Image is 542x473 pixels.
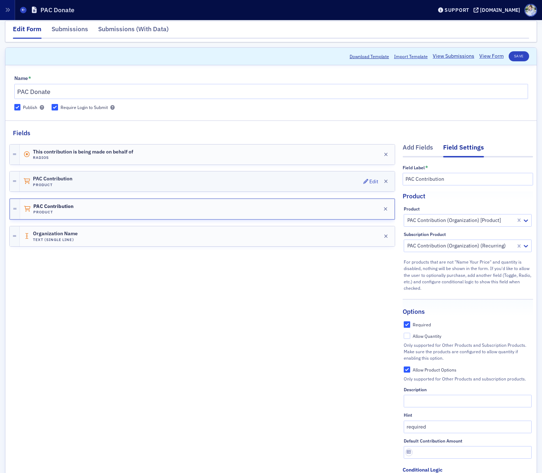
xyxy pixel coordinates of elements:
[403,191,425,201] h2: Product
[33,149,133,155] span: This contribution is being made on behalf of
[404,438,462,444] div: Default Contribution Amount
[14,104,21,110] input: Publish
[33,204,73,209] span: PAC Contribution
[433,52,474,60] a: View Submissions
[33,176,73,182] span: PAC Contribution
[443,143,484,157] div: Field Settings
[403,307,425,316] h2: Options
[404,321,410,328] input: Required
[404,333,410,339] input: Allow Quantity
[404,257,532,291] div: For products that are not "Name Your Price" and quantity is disabled, nothing will be shown in th...
[28,76,31,81] abbr: This field is required
[445,7,469,13] div: Support
[14,75,28,82] div: Name
[33,155,133,160] h4: Radios
[404,206,420,212] div: Product
[413,322,431,328] div: Required
[404,342,532,361] div: Only supported for Other Products and Subscription Products. Make sure the products are configure...
[13,24,42,39] div: Edit Form
[403,143,433,156] div: Add Fields
[33,237,78,242] h4: Text (Single Line)
[479,52,504,60] a: View Form
[33,231,78,237] span: Organization Name
[404,375,532,382] div: Only supported for Other Products and subscription products.
[33,210,73,214] h4: Product
[23,104,37,110] div: Publish
[474,8,523,13] button: [DOMAIN_NAME]
[40,6,75,14] h1: PAC Donate
[52,24,88,38] div: Submissions
[61,104,108,110] div: Require Login to Submit
[404,387,427,392] div: Description
[413,367,456,373] div: Allow Product Options
[404,232,446,237] div: Subscription Product
[394,53,428,60] span: Import Template
[13,128,30,138] h2: Fields
[509,51,529,61] button: Save
[350,53,389,60] button: Download Template
[480,7,520,13] div: [DOMAIN_NAME]
[33,183,73,187] h4: Product
[403,165,425,170] div: Field Label
[363,176,379,186] button: Edit
[425,165,428,170] abbr: This field is required
[52,104,58,110] input: Require Login to Submit
[413,333,441,339] div: Allow Quantity
[404,412,412,418] div: Hint
[524,4,537,16] span: Profile
[404,366,410,373] input: Allow Product Options
[98,24,169,38] div: Submissions (With Data)
[369,180,378,184] div: Edit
